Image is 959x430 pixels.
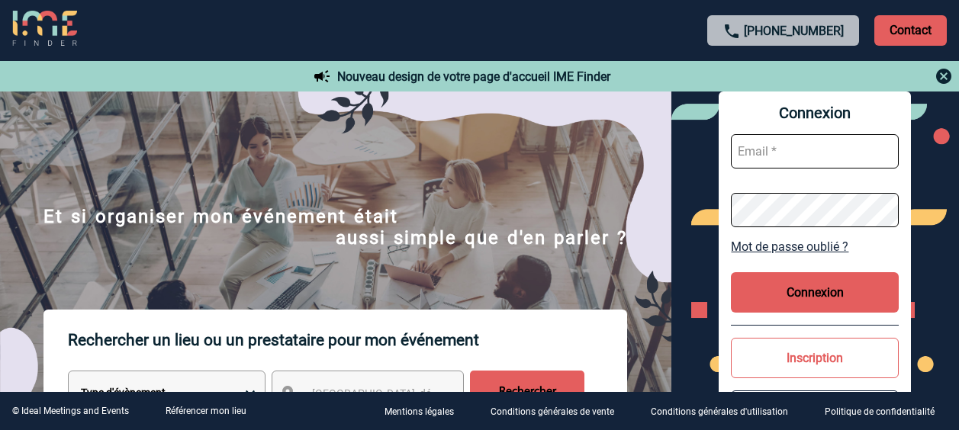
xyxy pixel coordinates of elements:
[731,134,899,168] input: Email *
[651,407,788,418] p: Conditions générales d'utilisation
[731,338,899,378] button: Inscription
[385,407,454,418] p: Mentions légales
[372,404,478,419] a: Mentions légales
[12,406,129,416] div: © Ideal Meetings and Events
[470,371,584,413] input: Rechercher
[813,404,959,419] a: Politique de confidentialité
[731,239,899,254] a: Mot de passe oublié ?
[491,407,614,418] p: Conditions générales de vente
[68,310,627,371] p: Rechercher un lieu ou un prestataire pour mon événement
[166,406,246,416] a: Référencer mon lieu
[744,24,844,38] a: [PHONE_NUMBER]
[312,387,524,400] span: [GEOGRAPHIC_DATA], département, région...
[731,104,899,122] span: Connexion
[478,404,639,419] a: Conditions générales de vente
[874,15,947,46] p: Contact
[639,404,813,419] a: Conditions générales d'utilisation
[825,407,935,418] p: Politique de confidentialité
[731,272,899,313] button: Connexion
[722,22,741,40] img: call-24-px.png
